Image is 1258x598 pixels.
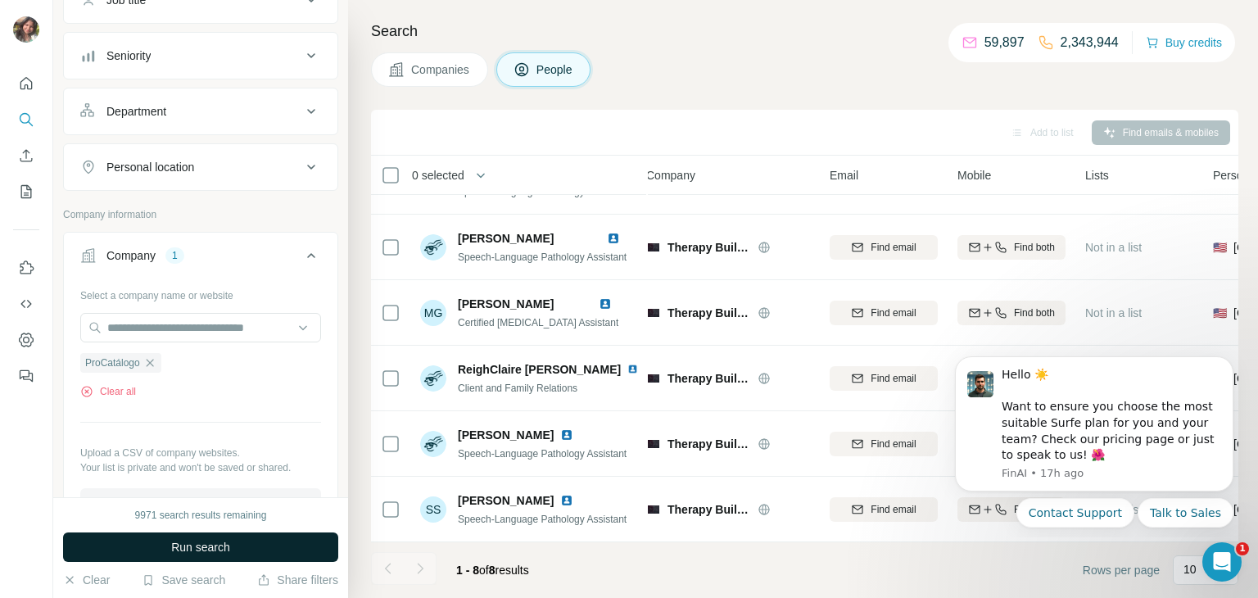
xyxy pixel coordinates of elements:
img: Logo of Therapy Builders [646,505,659,514]
button: Enrich CSV [13,141,39,170]
span: 🇺🇸 [1213,305,1227,321]
span: Lists [1085,167,1109,183]
span: Speech-Language Pathology Assistant [458,251,627,263]
p: Your list is private and won't be saved or shared. [80,460,321,475]
iframe: Intercom live chat [1202,542,1242,582]
p: Company information [63,207,338,222]
div: Select a company name or website [80,282,321,303]
img: LinkedIn logo [607,232,620,245]
button: Quick start [13,69,39,98]
span: Find email [871,371,916,386]
span: People [536,61,574,78]
img: LinkedIn logo [599,297,612,310]
span: Therapy Builders [667,436,749,452]
div: Company [106,247,156,264]
img: Logo of Therapy Builders [646,374,659,383]
span: Find email [871,240,916,255]
span: Speech-Language Pathology Assistant [458,514,627,525]
img: Logo of Therapy Builders [646,440,659,448]
span: [PERSON_NAME] [458,297,554,310]
div: Department [106,103,166,120]
span: Therapy Builders [667,501,749,518]
div: MG [420,300,446,326]
button: Find email [830,366,938,391]
img: Avatar [420,234,446,260]
span: Companies [411,61,471,78]
button: Department [64,92,337,131]
p: 10 [1183,561,1197,578]
span: [PERSON_NAME] [458,427,554,443]
span: Therapy Builders [667,370,749,387]
span: 8 [489,564,496,577]
span: ProCatálogo [85,356,140,370]
span: results [456,564,529,577]
button: Buy credits [1146,31,1222,54]
p: 59,897 [984,33,1025,52]
button: Clear all [80,384,136,399]
button: Search [13,105,39,134]
button: Save search [142,572,225,588]
span: Find email [871,306,916,320]
div: Seniority [106,48,151,64]
span: Client and Family Relations [458,383,577,394]
span: 1 [1236,542,1249,555]
span: Not in a list [1085,241,1142,254]
button: Find email [830,497,938,522]
button: Find email [830,432,938,456]
span: Find both [1014,240,1055,255]
button: Seniority [64,36,337,75]
span: Email [830,167,858,183]
span: 🇺🇸 [1213,239,1227,256]
button: Find email [830,235,938,260]
button: Use Surfe API [13,289,39,319]
span: Run search [171,539,230,555]
span: ReighClaire [PERSON_NAME] [458,361,621,378]
button: My lists [13,177,39,206]
img: LinkedIn logo [560,494,573,507]
img: Avatar [420,431,446,457]
button: Upload a list of companies [80,488,321,518]
span: [PERSON_NAME] [458,492,554,509]
button: Personal location [64,147,337,187]
img: Avatar [420,365,446,392]
button: Share filters [257,572,338,588]
div: Personal location [106,159,194,175]
iframe: Intercom notifications message [930,342,1258,537]
span: Find both [1014,306,1055,320]
span: Certified [MEDICAL_DATA] Assistant [458,317,618,328]
button: Use Surfe on LinkedIn [13,253,39,283]
button: Find both [957,301,1066,325]
span: Rows per page [1083,562,1160,578]
button: Company1 [64,236,337,282]
button: Clear [63,572,110,588]
h4: Search [371,20,1238,43]
button: Dashboard [13,325,39,355]
span: Not in a list [1085,306,1142,319]
img: LinkedIn logo [627,363,638,376]
button: Find both [957,235,1066,260]
div: 9971 search results remaining [135,508,267,523]
button: Run search [63,532,338,562]
span: Company [646,167,695,183]
span: Find email [871,502,916,517]
div: 1 [165,248,184,263]
img: Logo of Therapy Builders [646,243,659,251]
p: 2,343,944 [1061,33,1119,52]
span: Speech-Language Pathology Assistant [458,186,627,197]
img: LinkedIn logo [560,428,573,442]
button: Feedback [13,361,39,391]
img: Avatar [13,16,39,43]
span: Mobile [957,167,991,183]
span: [PERSON_NAME] [458,232,554,245]
span: Therapy Builders [667,239,749,256]
button: Find email [830,301,938,325]
span: Therapy Builders [667,305,749,321]
img: Logo of Therapy Builders [646,309,659,317]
